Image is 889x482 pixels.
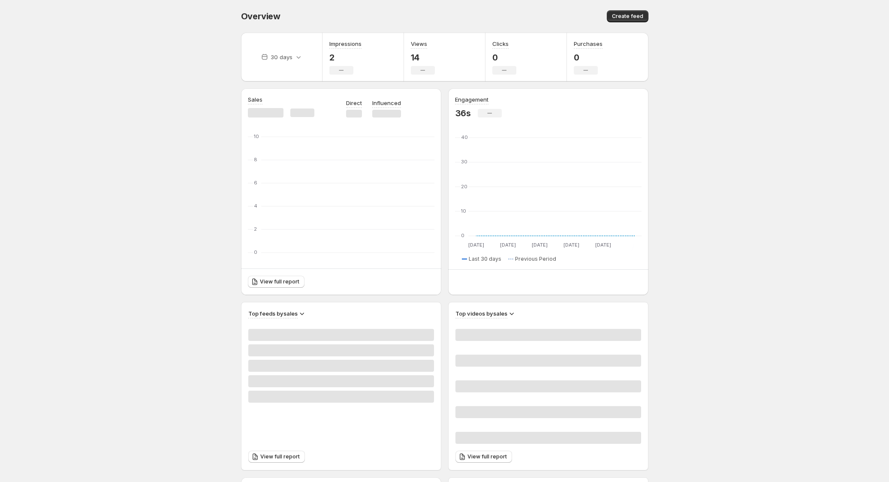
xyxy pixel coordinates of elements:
[563,242,579,248] text: [DATE]
[248,451,305,463] a: View full report
[595,242,611,248] text: [DATE]
[455,309,507,318] h3: Top videos by sales
[260,453,300,460] span: View full report
[455,95,488,104] h3: Engagement
[461,134,468,140] text: 40
[461,184,467,190] text: 20
[248,309,298,318] h3: Top feeds by sales
[607,10,648,22] button: Create feed
[411,52,435,63] p: 14
[469,256,501,262] span: Last 30 days
[254,133,259,139] text: 10
[455,451,512,463] a: View full report
[329,39,362,48] h3: Impressions
[468,242,484,248] text: [DATE]
[271,53,292,61] p: 30 days
[461,208,466,214] text: 10
[612,13,643,20] span: Create feed
[461,159,467,165] text: 30
[461,232,464,238] text: 0
[455,108,471,118] p: 36s
[500,242,515,248] text: [DATE]
[329,52,362,63] p: 2
[241,11,280,21] span: Overview
[492,52,516,63] p: 0
[574,39,603,48] h3: Purchases
[372,99,401,107] p: Influenced
[492,39,509,48] h3: Clicks
[346,99,362,107] p: Direct
[248,95,262,104] h3: Sales
[467,453,507,460] span: View full report
[411,39,427,48] h3: Views
[260,278,299,285] span: View full report
[254,249,257,255] text: 0
[574,52,603,63] p: 0
[248,276,304,288] a: View full report
[254,157,257,163] text: 8
[254,203,257,209] text: 4
[254,226,257,232] text: 2
[254,180,257,186] text: 6
[515,256,556,262] span: Previous Period
[531,242,547,248] text: [DATE]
